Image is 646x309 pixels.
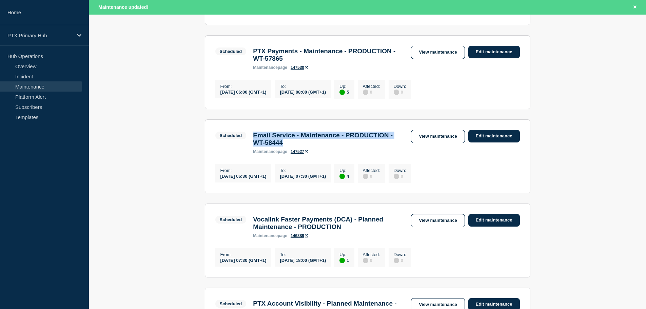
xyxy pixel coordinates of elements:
div: [DATE] 08:00 (GMT+1) [280,89,326,95]
a: 146389 [291,233,308,238]
button: Close banner [631,3,639,11]
a: View maintenance [411,46,465,59]
p: Up : [339,252,349,257]
p: Up : [339,84,349,89]
div: [DATE] 18:00 (GMT+1) [280,257,326,263]
div: up [339,174,345,179]
span: maintenance [253,233,278,238]
p: Affected : [363,168,380,173]
p: page [253,233,287,238]
p: Affected : [363,84,380,89]
p: From : [220,252,267,257]
div: [DATE] 06:00 (GMT+1) [220,89,267,95]
div: 0 [363,173,380,179]
p: To : [280,252,326,257]
h3: Email Service - Maintenance - PRODUCTION - WT-58444 [253,132,404,147]
p: From : [220,168,267,173]
h3: Vocalink Faster Payments (DCA) - Planned Maintenance - PRODUCTION [253,216,404,231]
div: disabled [363,258,368,263]
span: maintenance [253,65,278,70]
div: 1 [339,257,349,263]
div: 0 [363,89,380,95]
a: Edit maintenance [468,214,520,227]
div: 0 [394,257,406,263]
div: disabled [394,174,399,179]
div: disabled [363,90,368,95]
div: 0 [394,173,406,179]
p: Down : [394,252,406,257]
span: maintenance [253,149,278,154]
p: page [253,65,287,70]
p: Down : [394,168,406,173]
div: [DATE] 07:30 (GMT+1) [280,173,326,179]
div: 4 [339,173,349,179]
a: 147527 [291,149,308,154]
div: up [339,258,345,263]
p: Up : [339,168,349,173]
div: 5 [339,89,349,95]
a: Edit maintenance [468,130,520,142]
div: Scheduled [220,49,242,54]
div: disabled [394,90,399,95]
div: Scheduled [220,133,242,138]
div: disabled [394,258,399,263]
div: up [339,90,345,95]
p: To : [280,84,326,89]
p: Affected : [363,252,380,257]
div: [DATE] 07:30 (GMT+1) [220,257,267,263]
div: 0 [394,89,406,95]
a: View maintenance [411,130,465,143]
div: Scheduled [220,301,242,306]
div: Scheduled [220,217,242,222]
a: View maintenance [411,214,465,227]
p: To : [280,168,326,173]
a: 147530 [291,65,308,70]
h3: PTX Payments - Maintenance - PRODUCTION - WT-57865 [253,47,404,62]
p: page [253,149,287,154]
div: disabled [363,174,368,179]
span: Maintenance updated! [98,4,149,10]
p: From : [220,84,267,89]
p: Down : [394,84,406,89]
div: 0 [363,257,380,263]
a: Edit maintenance [468,46,520,58]
div: [DATE] 06:30 (GMT+1) [220,173,267,179]
p: PTX Primary Hub [7,33,73,38]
